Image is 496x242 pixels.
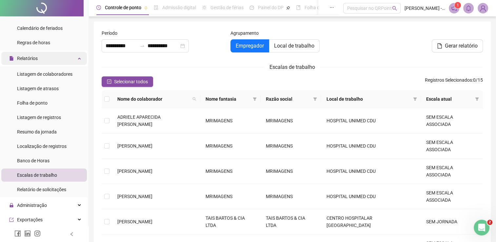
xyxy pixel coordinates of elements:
[117,114,161,127] span: ADRIELE APARECIDA [PERSON_NAME]
[9,217,14,222] span: export
[206,95,250,103] span: Nome fantasia
[313,97,317,101] span: filter
[17,100,48,106] span: Folha de ponto
[326,95,410,103] span: Local de trabalho
[425,77,472,83] span: Registros Selecionados
[261,159,321,184] td: MRIMAGENS
[421,133,483,159] td: SEM ESCALA ASSOCIADA
[261,133,321,159] td: MRIMAGENS
[305,5,347,10] span: Folha de pagamento
[9,56,14,61] span: file
[312,94,318,104] span: filter
[140,43,145,49] span: to
[210,5,244,10] span: Gestão de férias
[17,56,38,61] span: Relatórios
[296,5,301,10] span: book
[200,159,261,184] td: MRIMAGENS
[421,159,483,184] td: SEM ESCALA ASSOCIADA
[321,209,421,234] td: CENTRO HOSPITALAR [GEOGRAPHIC_DATA]
[117,95,190,103] span: Nome do colaborador
[192,97,196,101] span: search
[251,94,258,104] span: filter
[392,6,397,11] span: search
[487,220,492,225] span: 2
[474,94,480,104] span: filter
[321,108,421,133] td: HOSPITAL UNIMED CDU
[154,5,158,10] span: file-done
[17,217,43,222] span: Exportações
[102,76,153,87] button: Selecionar todos
[17,172,57,178] span: Escalas de trabalho
[478,3,488,13] img: 11459
[69,232,74,236] span: left
[432,39,483,52] button: Gerar relatório
[426,95,472,103] span: Escala atual
[266,95,310,103] span: Razão social
[454,2,461,9] sup: 1
[140,43,145,49] span: swap-right
[321,133,421,159] td: HOSPITAL UNIMED CDU
[105,5,141,10] span: Controle de ponto
[17,115,61,120] span: Listagem de registros
[17,187,66,192] span: Relatório de solicitações
[24,230,31,237] span: linkedin
[117,219,152,224] span: [PERSON_NAME]
[17,40,50,45] span: Regras de horas
[451,5,457,11] span: notification
[261,184,321,209] td: MRIMAGENS
[17,158,50,163] span: Banco de Horas
[162,5,196,10] span: Admissão digital
[200,184,261,209] td: MRIMAGENS
[17,26,63,31] span: Calendário de feriados
[286,6,290,10] span: pushpin
[412,94,418,104] span: filter
[425,76,483,87] span: : 0 / 15
[421,209,483,234] td: SEM JORNADA
[117,194,152,199] span: [PERSON_NAME]
[405,5,445,12] span: [PERSON_NAME] - MRIMAGENS
[114,78,148,85] span: Selecionar todos
[17,71,72,77] span: Listagem de colaboradores
[249,5,254,10] span: dashboard
[96,5,101,10] span: clock-circle
[421,184,483,209] td: SEM ESCALA ASSOCIADA
[17,203,47,208] span: Administração
[17,144,67,149] span: Localização de registros
[269,64,315,70] span: Escalas de trabalho
[117,143,152,149] span: [PERSON_NAME]
[117,169,152,174] span: [PERSON_NAME]
[14,230,21,237] span: facebook
[236,43,264,49] span: Empregador
[9,203,14,208] span: lock
[474,220,489,235] iframe: Intercom live chat
[200,209,261,234] td: TAIS BARTOS & CIA LTDA
[258,5,284,10] span: Painel do DP
[144,6,148,10] span: pushpin
[107,79,111,84] span: check-square
[102,30,117,37] span: Período
[421,108,483,133] td: SEM ESCALA ASSOCIADA
[437,43,442,49] span: file
[200,108,261,133] td: MRIMAGENS
[202,5,207,10] span: sun
[230,30,259,37] span: Agrupamento
[445,42,478,50] span: Gerar relatório
[413,97,417,101] span: filter
[457,3,459,8] span: 1
[329,5,334,10] span: ellipsis
[321,184,421,209] td: HOSPITAL UNIMED CDU
[253,97,257,101] span: filter
[34,230,41,237] span: instagram
[191,94,198,104] span: search
[466,5,471,11] span: bell
[17,129,57,134] span: Resumo da jornada
[261,209,321,234] td: TAIS BARTOS & CIA LTDA
[475,97,479,101] span: filter
[321,159,421,184] td: HOSPITAL UNIMED CDU
[274,43,314,49] span: Local de trabalho
[200,133,261,159] td: MRIMAGENS
[17,86,59,91] span: Listagem de atrasos
[261,108,321,133] td: MRIMAGENS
